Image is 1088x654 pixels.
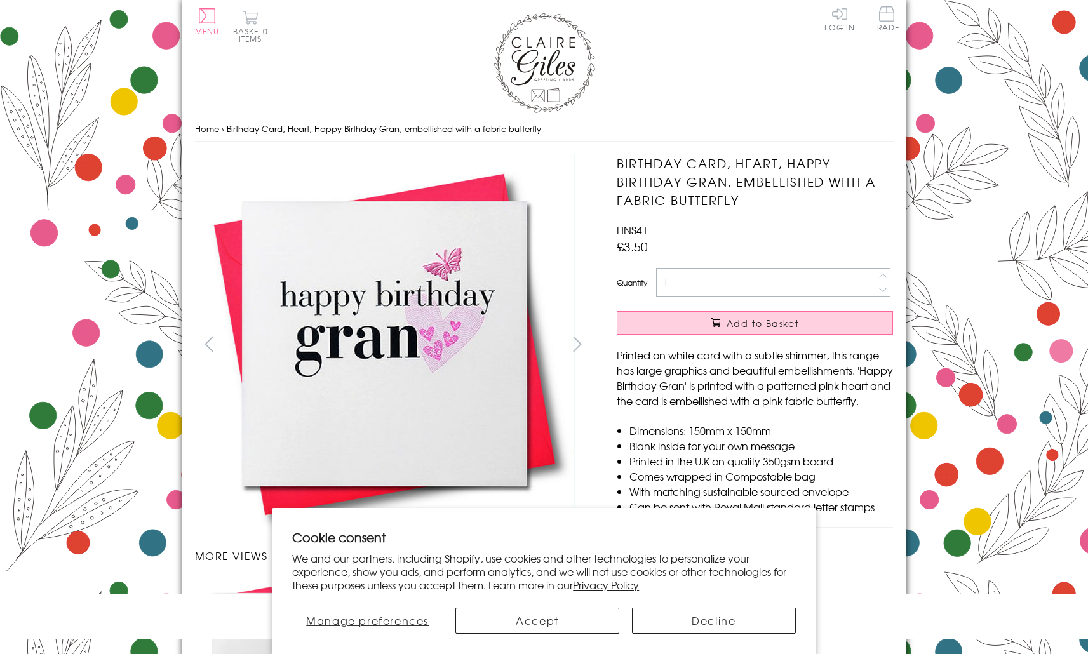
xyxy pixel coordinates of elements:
a: Home [195,123,219,135]
li: Printed in the U.K on quality 350gsm board [629,453,893,469]
h2: Cookie consent [292,528,796,546]
label: Quantity [617,277,647,288]
span: Add to Basket [727,317,799,330]
li: Dimensions: 150mm x 150mm [629,423,893,438]
button: next [563,330,591,358]
button: Accept [455,608,619,634]
span: › [222,123,224,135]
button: Basket0 items [233,10,268,43]
li: Blank inside for your own message [629,438,893,453]
a: Trade [873,6,900,34]
button: prev [195,330,224,358]
span: Menu [195,25,220,37]
a: Log In [824,6,855,31]
h1: Birthday Card, Heart, Happy Birthday Gran, embellished with a fabric butterfly [617,154,893,209]
img: Birthday Card, Heart, Happy Birthday Gran, embellished with a fabric butterfly [591,154,972,535]
p: Printed on white card with a subtle shimmer, this range has large graphics and beautiful embellis... [617,347,893,408]
span: 0 items [239,25,268,44]
li: With matching sustainable sourced envelope [629,484,893,499]
span: HNS41 [617,222,648,237]
button: Manage preferences [292,608,443,634]
h3: More views [195,548,592,563]
img: Claire Giles Greetings Cards [494,13,595,113]
li: Comes wrapped in Compostable bag [629,469,893,484]
button: Menu [195,8,220,35]
span: Manage preferences [306,613,429,628]
span: £3.50 [617,237,648,255]
p: We and our partners, including Shopify, use cookies and other technologies to personalize your ex... [292,552,796,591]
img: Birthday Card, Heart, Happy Birthday Gran, embellished with a fabric butterfly [194,154,575,535]
nav: breadcrumbs [195,116,894,142]
span: Trade [873,6,900,31]
button: Add to Basket [617,311,893,335]
span: Birthday Card, Heart, Happy Birthday Gran, embellished with a fabric butterfly [227,123,541,135]
button: Decline [632,608,796,634]
a: Privacy Policy [573,577,639,592]
li: Can be sent with Royal Mail standard letter stamps [629,499,893,514]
